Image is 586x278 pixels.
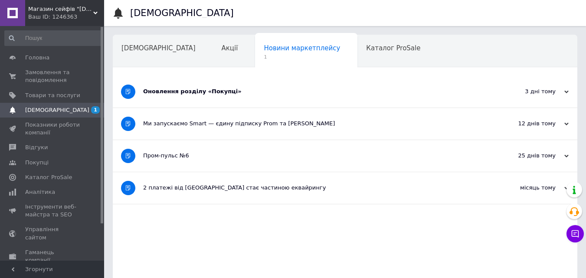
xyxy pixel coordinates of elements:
[25,121,80,137] span: Показники роботи компанії
[91,106,100,114] span: 1
[366,44,420,52] span: Каталог ProSale
[482,88,569,95] div: 3 дні тому
[25,92,80,99] span: Товари та послуги
[143,120,482,128] div: Ми запускаємо Smart — єдину підписку Prom та [PERSON_NAME]
[482,152,569,160] div: 25 днів тому
[28,13,104,21] div: Ваш ID: 1246363
[130,8,234,18] h1: [DEMOGRAPHIC_DATA]
[264,44,340,52] span: Новини маркетплейсу
[25,144,48,151] span: Відгуки
[143,88,482,95] div: Оновлення розділу «Покупці»
[25,54,49,62] span: Головна
[25,226,80,241] span: Управління сайтом
[143,184,482,192] div: 2 платежі від [GEOGRAPHIC_DATA] стає частиною еквайрингу
[264,54,340,60] span: 1
[482,120,569,128] div: 12 днів тому
[482,184,569,192] div: місяць тому
[25,203,80,219] span: Інструменти веб-майстра та SEO
[566,225,584,242] button: Чат з покупцем
[222,44,238,52] span: Акції
[143,152,482,160] div: Пром-пульс №6
[28,5,93,13] span: Магазин сейфів "Safe.net.ua"
[121,44,196,52] span: [DEMOGRAPHIC_DATA]
[25,159,49,167] span: Покупці
[25,69,80,84] span: Замовлення та повідомлення
[4,30,102,46] input: Пошук
[25,188,55,196] span: Аналітика
[25,106,89,114] span: [DEMOGRAPHIC_DATA]
[25,173,72,181] span: Каталог ProSale
[25,249,80,264] span: Гаманець компанії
